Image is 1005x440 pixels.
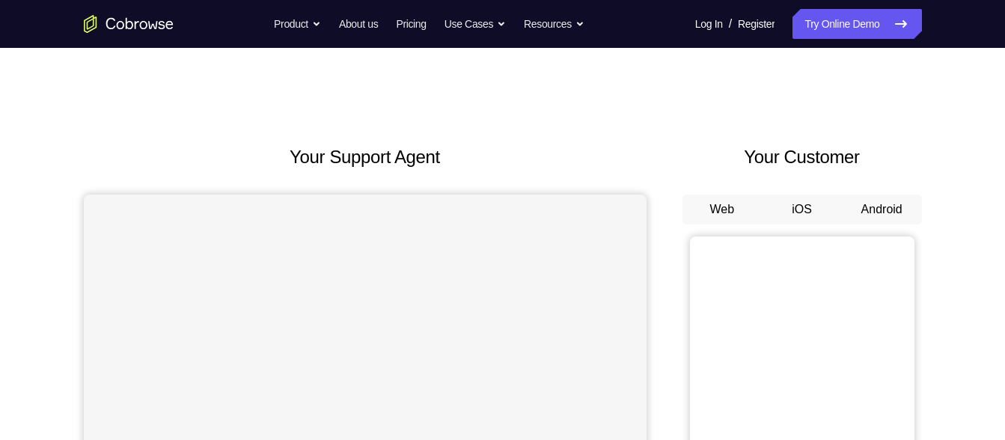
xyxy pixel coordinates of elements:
[695,9,723,39] a: Log In
[445,9,506,39] button: Use Cases
[792,9,921,39] a: Try Online Demo
[339,9,378,39] a: About us
[738,9,775,39] a: Register
[274,9,321,39] button: Product
[682,195,763,224] button: Web
[682,144,922,171] h2: Your Customer
[84,15,174,33] a: Go to the home page
[729,15,732,33] span: /
[84,144,647,171] h2: Your Support Agent
[396,9,426,39] a: Pricing
[842,195,922,224] button: Android
[762,195,842,224] button: iOS
[524,9,584,39] button: Resources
